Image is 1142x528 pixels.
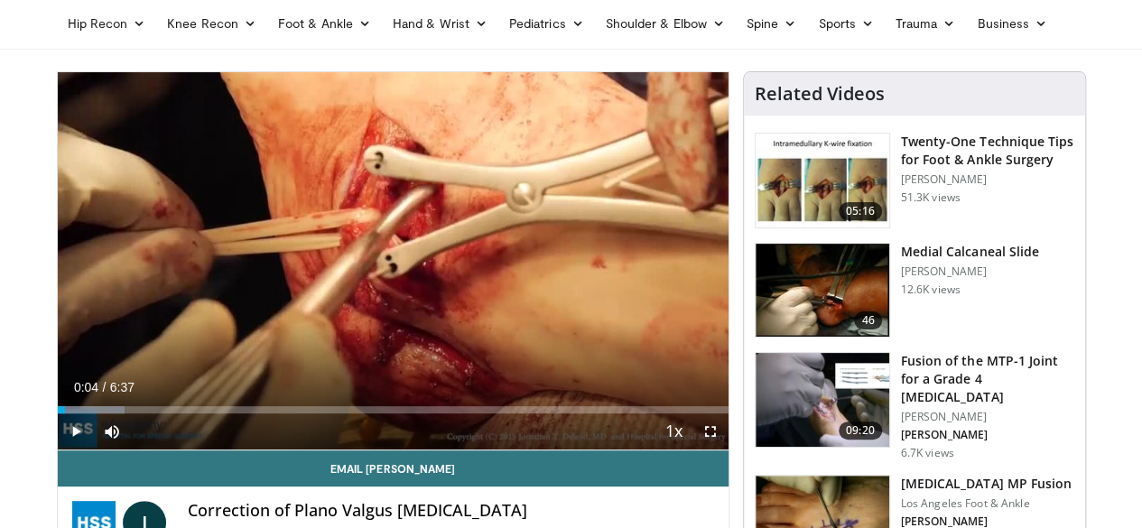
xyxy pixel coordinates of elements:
[901,283,961,297] p: 12.6K views
[74,380,98,394] span: 0:04
[595,5,736,42] a: Shoulder & Elbow
[901,496,1072,511] p: Los Angeles Foot & Ankle
[839,202,882,220] span: 05:16
[839,421,882,440] span: 09:20
[188,501,714,521] h4: Correction of Plano Valgus [MEDICAL_DATA]
[756,134,889,227] img: 6702e58c-22b3-47ce-9497-b1c0ae175c4c.150x105_q85_crop-smart_upscale.jpg
[382,5,498,42] a: Hand & Wrist
[755,243,1074,338] a: 46 Medial Calcaneal Slide [PERSON_NAME] 12.6K views
[58,413,94,449] button: Play
[58,450,729,486] a: Email [PERSON_NAME]
[885,5,967,42] a: Trauma
[58,72,729,450] video-js: Video Player
[755,133,1074,228] a: 05:16 Twenty-One Technique Tips for Foot & Ankle Surgery [PERSON_NAME] 51.3K views
[57,5,157,42] a: Hip Recon
[498,5,595,42] a: Pediatrics
[901,264,1039,279] p: [PERSON_NAME]
[58,406,729,413] div: Progress Bar
[755,352,1074,460] a: 09:20 Fusion of the MTP-1 Joint for a Grade 4 [MEDICAL_DATA] [PERSON_NAME] [PERSON_NAME] 6.7K views
[103,380,107,394] span: /
[110,380,135,394] span: 6:37
[267,5,382,42] a: Foot & Ankle
[692,413,729,449] button: Fullscreen
[901,352,1074,406] h3: Fusion of the MTP-1 Joint for a Grade 4 [MEDICAL_DATA]
[756,244,889,338] img: 1227497_3.png.150x105_q85_crop-smart_upscale.jpg
[901,190,961,205] p: 51.3K views
[901,428,1074,442] p: [PERSON_NAME]
[854,311,881,329] span: 46
[807,5,885,42] a: Sports
[756,353,889,447] img: ddb27d7a-c5cd-46b0-848e-b0c966468a6e.150x105_q85_crop-smart_upscale.jpg
[156,5,267,42] a: Knee Recon
[901,475,1072,493] h3: [MEDICAL_DATA] MP Fusion
[901,410,1074,424] p: [PERSON_NAME]
[901,243,1039,261] h3: Medial Calcaneal Slide
[755,83,885,105] h4: Related Videos
[901,172,1074,187] p: [PERSON_NAME]
[901,446,954,460] p: 6.7K views
[736,5,807,42] a: Spine
[966,5,1058,42] a: Business
[656,413,692,449] button: Playback Rate
[901,133,1074,169] h3: Twenty-One Technique Tips for Foot & Ankle Surgery
[94,413,130,449] button: Mute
